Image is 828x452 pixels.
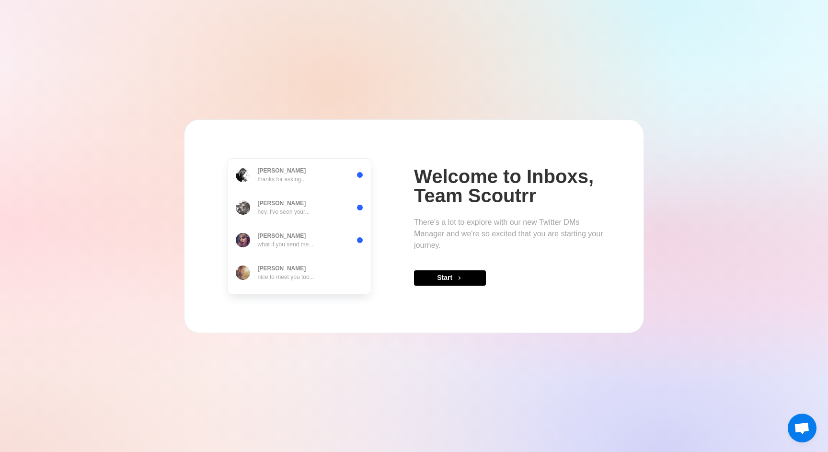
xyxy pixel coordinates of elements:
p: nice to meet you too... [258,273,314,281]
p: There's a lot to explore with our new Twitter DMs Manager and we're so excited that you are start... [414,217,605,251]
img: 300 [236,233,250,247]
img: 300 [236,200,250,215]
p: [PERSON_NAME] [258,166,306,175]
p: hey, I've seen your... [258,208,310,216]
img: 300 [236,168,250,182]
p: [PERSON_NAME] [258,264,306,273]
p: thanks for asking... [258,175,306,184]
button: Start [414,270,486,286]
div: Open chat [788,414,816,442]
img: 300 [236,266,250,280]
p: [PERSON_NAME] [258,199,306,208]
p: [PERSON_NAME] [258,232,306,240]
p: what if you send me... [258,240,314,249]
p: Welcome to Inboxs, Team Scoutrr [414,167,605,205]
